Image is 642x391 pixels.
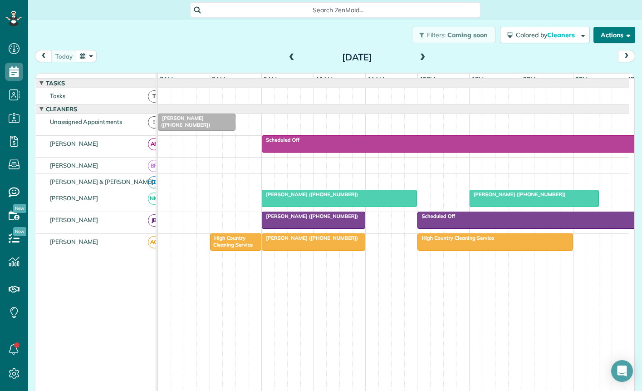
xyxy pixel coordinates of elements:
[48,140,100,147] span: [PERSON_NAME]
[573,75,589,83] span: 3pm
[261,191,358,198] span: [PERSON_NAME] ([PHONE_NUMBER])
[470,75,485,83] span: 1pm
[261,213,358,219] span: [PERSON_NAME] ([PHONE_NUMBER])
[210,75,227,83] span: 8am
[300,52,414,62] h2: [DATE]
[48,216,100,223] span: [PERSON_NAME]
[521,75,537,83] span: 2pm
[48,194,100,202] span: [PERSON_NAME]
[417,213,456,219] span: Scheduled Off
[611,360,633,382] div: Open Intercom Messenger
[625,75,641,83] span: 4pm
[261,137,300,143] span: Scheduled Off
[261,235,358,241] span: [PERSON_NAME] ([PHONE_NUMBER])
[516,31,578,39] span: Colored by
[48,92,67,99] span: Tasks
[148,214,160,227] span: JB
[210,235,253,247] span: High Country Cleaning Service
[618,50,635,62] button: next
[469,191,566,198] span: [PERSON_NAME] ([PHONE_NUMBER])
[48,118,124,125] span: Unassigned Appointments
[44,105,79,113] span: Cleaners
[148,160,160,172] span: BR
[262,75,279,83] span: 9am
[158,75,175,83] span: 7am
[148,138,160,150] span: AF
[44,79,67,87] span: Tasks
[148,176,160,188] span: CB
[547,31,576,39] span: Cleaners
[148,193,160,205] span: NM
[366,75,386,83] span: 11am
[13,227,26,236] span: New
[148,116,160,129] span: !
[447,31,488,39] span: Coming soon
[427,31,446,39] span: Filters:
[48,162,100,169] span: [PERSON_NAME]
[418,75,437,83] span: 12pm
[593,27,635,43] button: Actions
[500,27,590,43] button: Colored byCleaners
[48,238,100,245] span: [PERSON_NAME]
[148,90,160,103] span: T
[48,178,155,185] span: [PERSON_NAME] & [PERSON_NAME]
[314,75,334,83] span: 10am
[157,115,211,128] span: [PERSON_NAME] ([PHONE_NUMBER])
[417,235,494,241] span: High Country Cleaning Service
[148,236,160,248] span: AG
[13,204,26,213] span: New
[35,50,52,62] button: prev
[51,50,77,62] button: today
